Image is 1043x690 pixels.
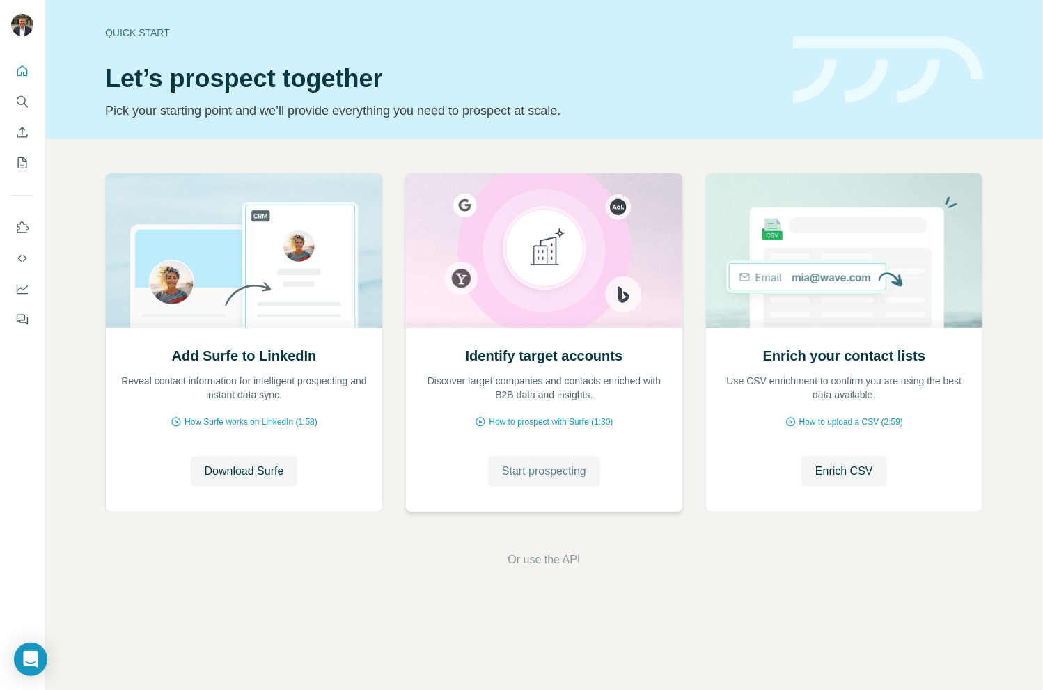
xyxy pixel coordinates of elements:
[799,416,903,428] span: How to upload a CSV (2:59)
[172,346,317,366] h2: Add Surfe to LinkedIn
[191,456,298,487] button: Download Surfe
[11,276,33,301] button: Dashboard
[120,374,368,402] p: Reveal contact information for intelligent prospecting and instant data sync.
[720,374,968,402] p: Use CSV enrichment to confirm you are using the best data available.
[105,101,776,120] p: Pick your starting point and we’ll provide everything you need to prospect at scale.
[11,150,33,175] button: My lists
[14,643,47,676] div: Open Intercom Messenger
[105,65,776,93] h1: Let’s prospect together
[405,173,683,328] img: Identify target accounts
[205,463,284,480] span: Download Surfe
[420,374,668,402] p: Discover target companies and contacts enriched with B2B data and insights.
[763,346,925,366] h2: Enrich your contact lists
[793,36,983,104] img: banner
[489,416,613,428] span: How to prospect with Surfe (1:30)
[815,463,873,480] span: Enrich CSV
[508,551,580,568] button: Or use the API
[801,456,887,487] button: Enrich CSV
[705,173,983,328] img: Enrich your contact lists
[105,26,776,40] div: Quick start
[11,246,33,271] button: Use Surfe API
[185,416,317,428] span: How Surfe works on LinkedIn (1:58)
[488,456,600,487] button: Start prospecting
[11,307,33,332] button: Feedback
[105,173,383,328] img: Add Surfe to LinkedIn
[11,215,33,240] button: Use Surfe on LinkedIn
[11,14,33,36] img: Avatar
[466,346,623,366] h2: Identify target accounts
[11,58,33,84] button: Quick start
[11,120,33,145] button: Enrich CSV
[11,89,33,114] button: Search
[502,463,586,480] span: Start prospecting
